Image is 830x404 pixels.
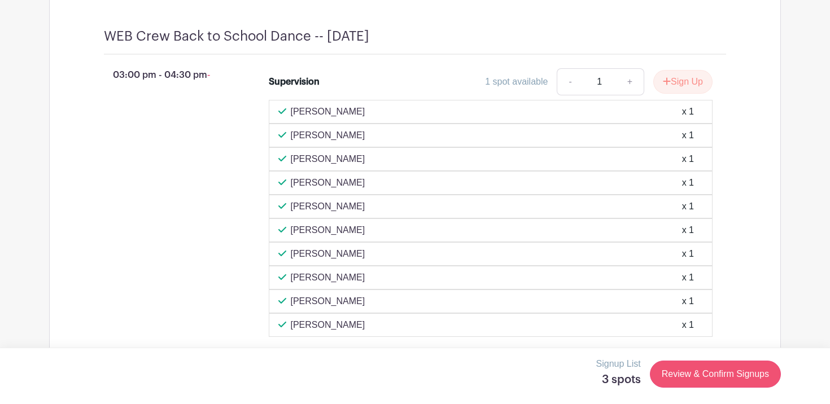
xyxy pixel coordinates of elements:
[616,68,644,95] a: +
[291,200,365,213] p: [PERSON_NAME]
[291,318,365,332] p: [PERSON_NAME]
[207,70,210,80] span: -
[682,318,694,332] div: x 1
[682,295,694,308] div: x 1
[291,223,365,237] p: [PERSON_NAME]
[596,357,641,371] p: Signup List
[653,70,713,94] button: Sign Up
[291,247,365,261] p: [PERSON_NAME]
[682,200,694,213] div: x 1
[291,105,365,118] p: [PERSON_NAME]
[682,176,694,190] div: x 1
[682,129,694,142] div: x 1
[650,361,781,388] a: Review & Confirm Signups
[104,28,369,45] h4: WEB Crew Back to School Dance -- [DATE]
[682,271,694,284] div: x 1
[291,295,365,308] p: [PERSON_NAME]
[269,75,320,89] div: Supervision
[291,176,365,190] p: [PERSON_NAME]
[682,152,694,166] div: x 1
[682,247,694,261] div: x 1
[291,129,365,142] p: [PERSON_NAME]
[682,223,694,237] div: x 1
[291,152,365,166] p: [PERSON_NAME]
[86,64,251,86] p: 03:00 pm - 04:30 pm
[682,105,694,118] div: x 1
[485,75,548,89] div: 1 spot available
[596,373,641,387] h5: 3 spots
[557,68,583,95] a: -
[291,271,365,284] p: [PERSON_NAME]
